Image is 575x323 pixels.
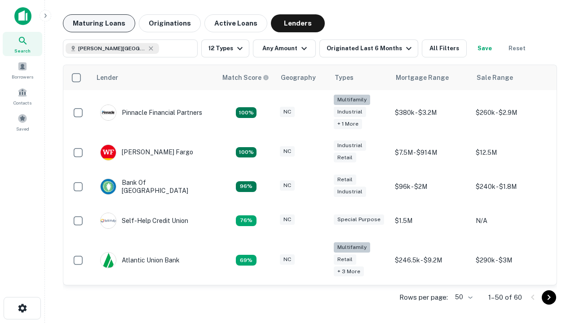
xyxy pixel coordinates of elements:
[280,180,295,191] div: NC
[101,105,116,120] img: picture
[3,110,42,134] a: Saved
[100,252,180,268] div: Atlantic Union Bank
[100,213,188,229] div: Self-help Credit Union
[390,90,471,135] td: $380k - $3.2M
[542,290,556,305] button: Go to next page
[471,204,552,238] td: N/A
[97,72,118,83] div: Lender
[236,147,257,158] div: Matching Properties: 15, hasApolloMatch: undefined
[14,7,31,25] img: capitalize-icon.png
[334,95,370,105] div: Multifamily
[222,73,267,83] h6: Match Score
[334,153,356,163] div: Retail
[327,43,414,54] div: Originated Last 6 Months
[222,73,269,83] div: Capitalize uses an advanced AI algorithm to match your search with the best lender. The match sco...
[13,99,31,106] span: Contacts
[390,65,471,90] th: Mortgage Range
[390,238,471,283] td: $246.5k - $9.2M
[91,65,217,90] th: Lender
[390,135,471,170] td: $7.5M - $914M
[399,292,448,303] p: Rows per page:
[334,175,356,185] div: Retail
[101,213,116,228] img: picture
[488,292,522,303] p: 1–50 of 60
[334,107,366,117] div: Industrial
[16,125,29,132] span: Saved
[275,65,329,90] th: Geography
[101,179,116,194] img: picture
[139,14,201,32] button: Originations
[101,253,116,268] img: picture
[334,119,362,129] div: + 1 more
[236,107,257,118] div: Matching Properties: 26, hasApolloMatch: undefined
[334,214,384,225] div: Special Purpose
[471,170,552,204] td: $240k - $1.8M
[280,254,295,265] div: NC
[100,105,202,121] div: Pinnacle Financial Partners
[3,58,42,82] a: Borrowers
[503,39,531,57] button: Reset
[281,72,316,83] div: Geography
[3,32,42,56] a: Search
[78,44,146,52] span: [PERSON_NAME][GEOGRAPHIC_DATA], [GEOGRAPHIC_DATA]
[334,242,370,253] div: Multifamily
[422,39,467,57] button: All Filters
[335,72,354,83] div: Types
[271,14,325,32] button: Lenders
[471,135,552,170] td: $12.5M
[477,72,513,83] div: Sale Range
[280,107,295,117] div: NC
[471,238,552,283] td: $290k - $3M
[470,39,499,57] button: Save your search to get updates of matches that match your search criteria.
[471,90,552,135] td: $260k - $2.9M
[451,291,474,304] div: 50
[334,266,364,277] div: + 3 more
[204,14,267,32] button: Active Loans
[12,73,33,80] span: Borrowers
[280,146,295,157] div: NC
[334,187,366,197] div: Industrial
[63,14,135,32] button: Maturing Loans
[471,65,552,90] th: Sale Range
[329,65,390,90] th: Types
[217,65,275,90] th: Capitalize uses an advanced AI algorithm to match your search with the best lender. The match sco...
[396,72,449,83] div: Mortgage Range
[3,84,42,108] a: Contacts
[14,47,31,54] span: Search
[100,179,208,195] div: Bank Of [GEOGRAPHIC_DATA]
[334,140,366,151] div: Industrial
[201,39,249,57] button: 12 Types
[280,214,295,225] div: NC
[236,181,257,192] div: Matching Properties: 14, hasApolloMatch: undefined
[390,204,471,238] td: $1.5M
[319,39,418,57] button: Originated Last 6 Months
[101,145,116,160] img: picture
[530,223,575,266] iframe: Chat Widget
[390,170,471,204] td: $96k - $2M
[100,144,193,161] div: [PERSON_NAME] Fargo
[253,39,316,57] button: Any Amount
[236,255,257,266] div: Matching Properties: 10, hasApolloMatch: undefined
[334,254,356,265] div: Retail
[236,215,257,226] div: Matching Properties: 11, hasApolloMatch: undefined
